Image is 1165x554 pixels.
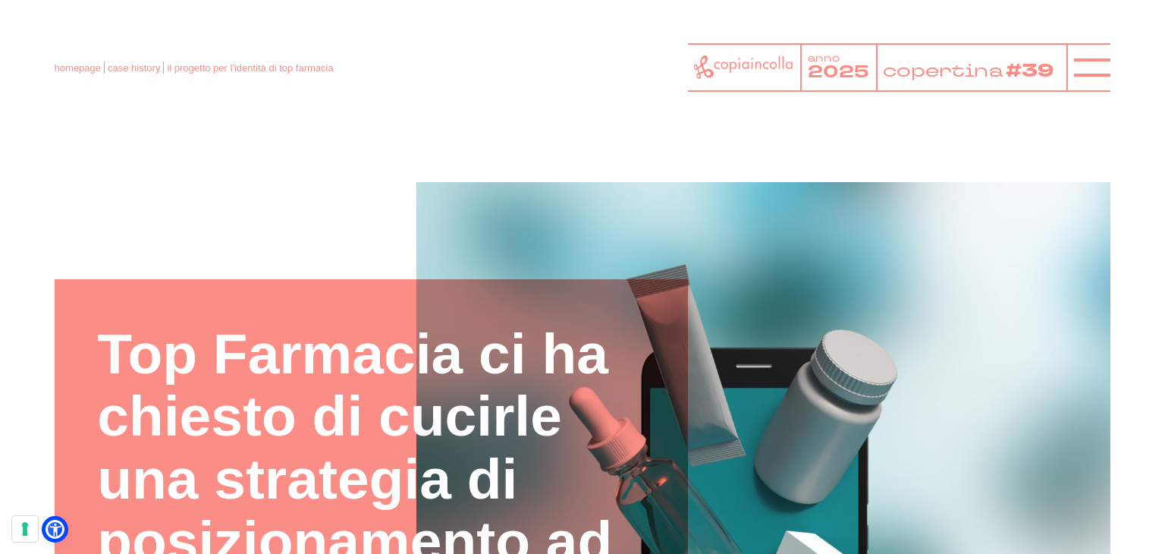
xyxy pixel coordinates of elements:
tspan: 2025 [808,61,869,84]
a: case history [108,62,160,74]
button: Le tue preferenze relative al consenso per le tecnologie di tracciamento [12,516,38,542]
a: Open Accessibility Menu [46,520,64,539]
tspan: copertina [883,58,1007,82]
tspan: #39 [1010,58,1060,84]
tspan: anno [808,52,840,65]
a: homepage [55,62,101,74]
span: il progetto per l'identità di top farmacia [167,62,333,74]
